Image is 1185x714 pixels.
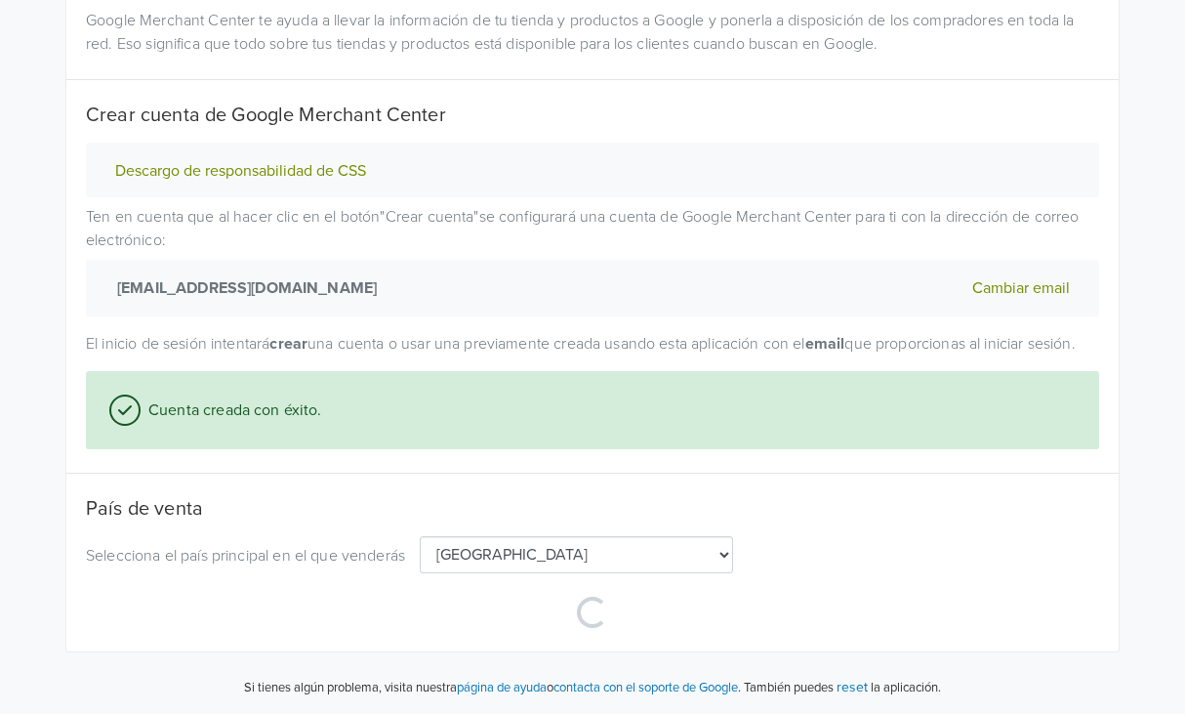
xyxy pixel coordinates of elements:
[244,679,741,698] p: Si tienes algún problema, visita nuestra o .
[109,276,377,300] strong: [EMAIL_ADDRESS][DOMAIN_NAME]
[553,680,738,695] a: contacta con el soporte de Google
[966,275,1076,301] button: Cambiar email
[86,205,1099,316] p: Ten en cuenta que al hacer clic en el botón " Crear cuenta " se configurará una cuenta de Google ...
[805,334,845,354] strong: email
[109,161,372,182] button: Descargo de responsabilidad de CSS
[269,334,307,354] strong: crear
[71,9,1114,56] div: Google Merchant Center te ayuda a llevar la información de tu tienda y productos a Google y poner...
[141,399,322,422] span: Cuenta creada con éxito.
[86,332,1099,356] p: El inicio de sesión intentará una cuenta o usar una previamente creada usando esta aplicación con...
[457,680,547,695] a: página de ayuda
[86,104,1099,127] h5: Crear cuenta de Google Merchant Center
[837,676,868,698] button: reset
[86,544,405,567] p: Selecciona el país principal en el que venderás
[741,676,941,698] p: También puedes la aplicación.
[86,497,1099,521] h5: País de venta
